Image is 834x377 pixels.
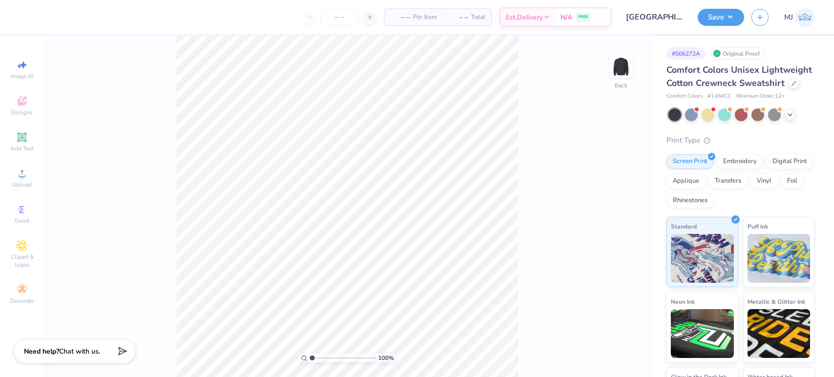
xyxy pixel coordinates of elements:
[560,12,572,22] span: N/A
[784,12,793,23] span: MJ
[11,72,34,80] span: Image AI
[717,154,763,169] div: Embroidery
[12,181,32,188] span: Upload
[578,14,588,21] span: FREE
[710,47,765,60] div: Original Proof
[611,57,631,76] img: Back
[10,145,34,152] span: Add Text
[666,135,814,146] div: Print Type
[59,347,100,356] span: Chat with us.
[449,12,468,22] span: – –
[666,92,703,101] span: Comfort Colors
[750,174,778,188] div: Vinyl
[671,221,697,231] span: Standard
[748,234,811,283] img: Puff Ink
[748,221,768,231] span: Puff Ink
[378,354,394,362] span: 100 %
[748,309,811,358] img: Metallic & Glitter Ink
[471,12,486,22] span: Total
[707,92,731,101] span: # 1466CC
[784,8,814,27] a: MJ
[15,217,30,225] span: Greek
[390,12,410,22] span: – –
[615,81,627,90] div: Back
[619,7,690,27] input: Untitled Design
[506,12,543,22] span: Est. Delivery
[708,174,748,188] div: Transfers
[666,47,706,60] div: # 506272A
[666,174,706,188] div: Applique
[24,347,59,356] strong: Need help?
[671,234,734,283] img: Standard
[736,92,785,101] span: Minimum Order: 12 +
[413,12,437,22] span: Per Item
[781,174,804,188] div: Foil
[671,309,734,358] img: Neon Ink
[10,297,34,305] span: Decorate
[698,9,744,26] button: Save
[666,154,714,169] div: Screen Print
[11,108,33,116] span: Designs
[321,8,359,26] input: – –
[666,193,714,208] div: Rhinestones
[795,8,814,27] img: Mark Joshua Mullasgo
[748,296,805,307] span: Metallic & Glitter Ink
[766,154,813,169] div: Digital Print
[5,253,39,269] span: Clipart & logos
[666,64,812,89] span: Comfort Colors Unisex Lightweight Cotton Crewneck Sweatshirt
[671,296,695,307] span: Neon Ink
